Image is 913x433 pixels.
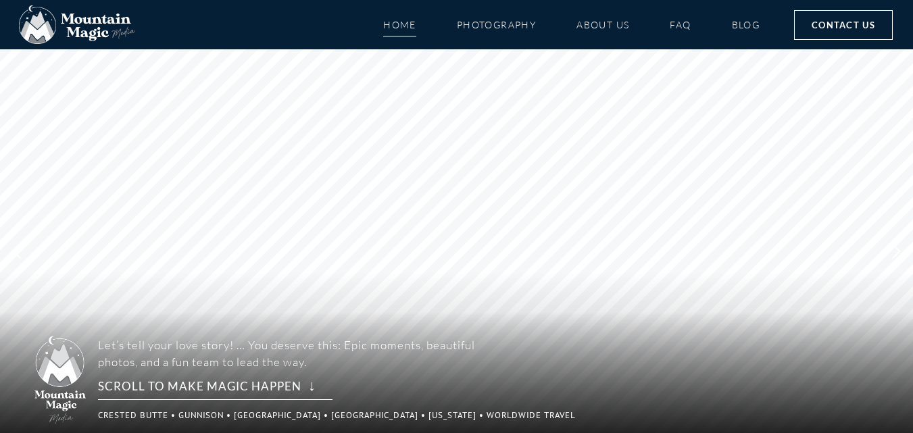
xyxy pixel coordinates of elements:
img: Mountain Magic Media photography logo Crested Butte Photographer [19,5,135,45]
span: ↓ [308,376,316,394]
a: Contact Us [794,10,893,40]
a: Photography [457,13,536,36]
span: Contact Us [812,18,875,32]
a: About Us [576,13,629,36]
a: Home [383,13,416,36]
a: FAQ [670,13,691,36]
nav: Menu [383,13,760,36]
rs-layer: Scroll to make magic happen [98,378,332,400]
p: Crested Butte • Gunnison • [GEOGRAPHIC_DATA] • [GEOGRAPHIC_DATA] • [US_STATE] • Worldwide Travel [98,407,487,424]
a: Blog [732,13,760,36]
p: Let’s tell your love story! … You deserve this: Epic moments, beautiful photos, and a fun team to... [98,336,475,370]
img: Mountain Magic Media photography logo Crested Butte Photographer [31,334,90,427]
